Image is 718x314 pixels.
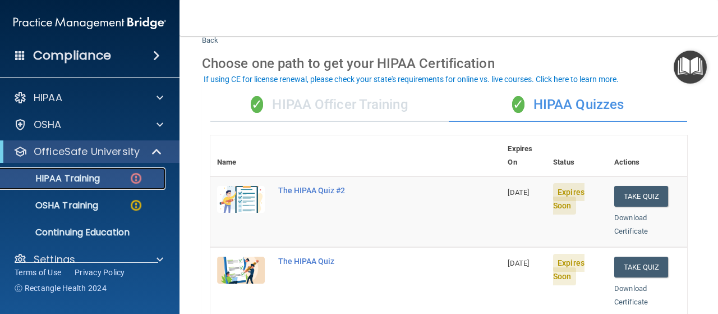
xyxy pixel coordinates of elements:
a: Terms of Use [15,267,61,278]
button: Take Quiz [614,186,668,207]
div: If using CE for license renewal, please check your state's requirements for online vs. live cours... [204,75,619,83]
button: Take Quiz [614,257,668,277]
p: HIPAA [34,91,62,104]
a: Back [202,22,218,44]
div: The HIPAA Quiz [278,257,445,266]
p: Continuing Education [7,227,160,238]
img: danger-circle.6113f641.png [129,171,143,185]
a: Download Certificate [614,284,648,306]
span: ✓ [251,96,263,113]
a: Download Certificate [614,213,648,235]
a: OSHA [13,118,163,131]
img: warning-circle.0cc9ac19.png [129,198,143,212]
a: OfficeSafe University [13,145,163,158]
p: Settings [34,253,75,266]
p: OSHA Training [7,200,98,211]
a: Privacy Policy [75,267,125,278]
p: OSHA [34,118,62,131]
button: Open Resource Center [674,51,707,84]
span: ✓ [512,96,524,113]
th: Expires On [501,135,546,176]
a: Settings [13,253,163,266]
a: HIPAA [13,91,163,104]
span: [DATE] [508,259,529,267]
span: Expires Soon [553,183,584,215]
span: Ⓒ Rectangle Health 2024 [15,283,107,294]
th: Status [546,135,607,176]
div: HIPAA Quizzes [449,88,687,122]
h4: Compliance [33,48,111,63]
img: PMB logo [13,12,166,34]
p: HIPAA Training [7,173,100,184]
p: OfficeSafe University [34,145,140,158]
div: Choose one path to get your HIPAA Certification [202,47,696,80]
span: [DATE] [508,188,529,197]
th: Actions [607,135,687,176]
th: Name [210,135,271,176]
div: The HIPAA Quiz #2 [278,186,445,195]
button: If using CE for license renewal, please check your state's requirements for online vs. live cours... [202,74,620,85]
div: HIPAA Officer Training [210,88,449,122]
span: Expires Soon [553,254,584,285]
